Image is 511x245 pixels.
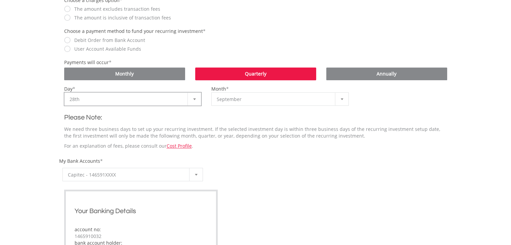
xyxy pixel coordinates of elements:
span: Annually [377,70,396,77]
span: September [217,93,333,106]
label: Payments will occur [64,59,109,65]
label: Month [211,86,226,92]
h2: Your Banking Details [75,206,208,216]
div: 1465910032 [75,233,208,240]
label: Choose a payment method to fund your recurring investment [64,28,203,34]
h2: Please Note: [64,112,447,122]
label: Debit Order from Bank Account [71,37,145,44]
label: My Bank Accounts [59,158,100,164]
label: The amount excludes transaction fees [71,6,160,12]
a: Cost Profile [167,143,192,149]
p: We need three business days to set up your recurring investment. If the selected investment day i... [64,126,447,139]
span: Capitec - 146591XXXX [68,168,188,182]
span: 28th [70,93,186,106]
span: Monthly [115,70,134,77]
label: Day [64,86,73,92]
label: The amount is inclusive of transaction fees [71,14,171,21]
span: Quarterly [245,70,266,77]
label: account no: [75,226,101,233]
p: For an explanation of fees, please consult our . [64,143,447,149]
label: User Account Available Funds [71,46,141,52]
